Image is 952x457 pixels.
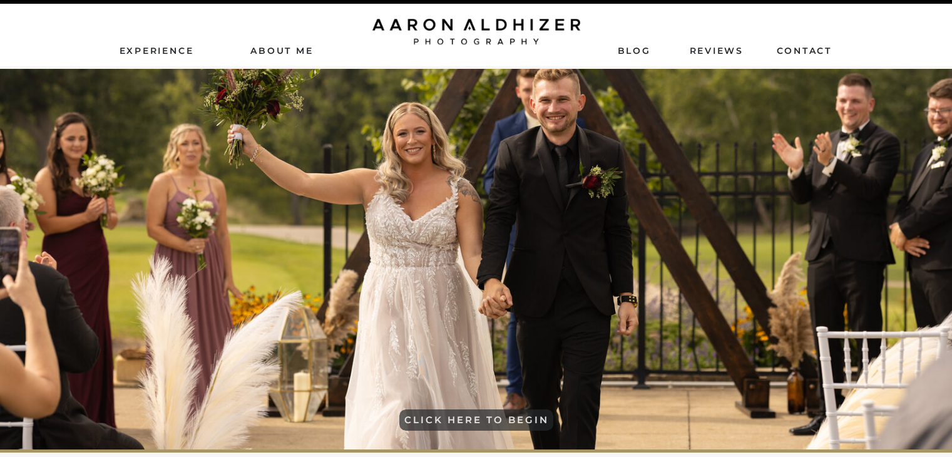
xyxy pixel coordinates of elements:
[238,44,327,56] a: AbouT ME
[690,44,746,56] a: ReviEws
[618,44,650,56] a: Blog
[120,44,196,56] a: Experience
[777,44,833,56] a: contact
[401,414,553,429] a: CLICK HERE TO BEGIN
